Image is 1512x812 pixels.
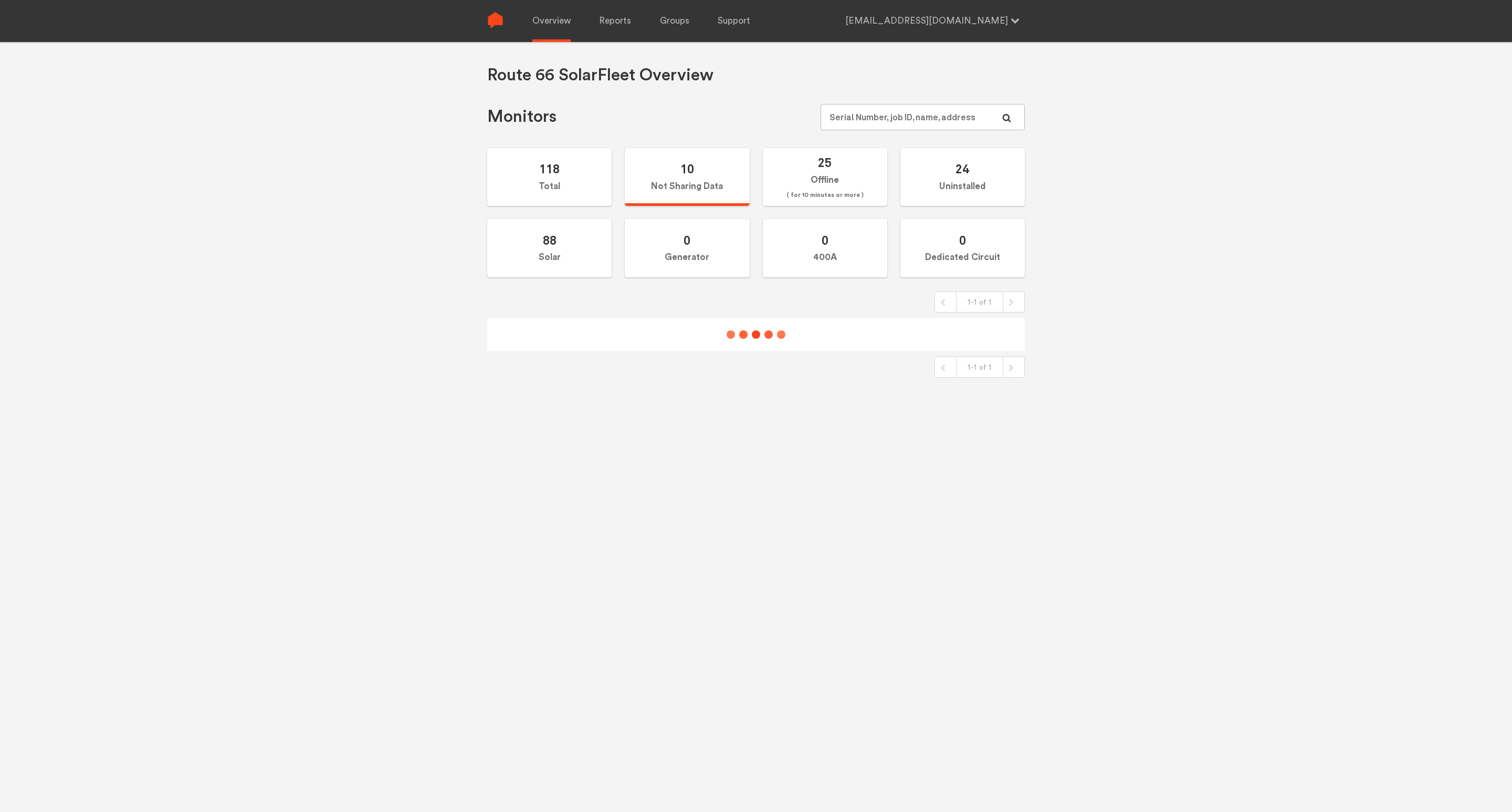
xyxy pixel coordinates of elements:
label: Dedicated Circuit [900,219,1025,277]
label: Uninstalled [900,148,1025,206]
div: 1-1 of 1 [956,292,1003,312]
label: Not Sharing Data [625,148,749,206]
span: ( for 10 minutes or more ) [786,189,864,202]
span: 24 [955,161,969,176]
img: Sense Logo [487,12,503,28]
span: 25 [818,155,832,170]
span: 0 [822,233,828,248]
label: Offline [763,148,887,206]
label: Total [487,148,612,206]
label: 400A [763,219,887,277]
span: 10 [680,161,694,176]
label: Generator [625,219,749,277]
span: 0 [684,233,690,248]
span: 118 [539,161,560,176]
span: 88 [543,233,556,248]
label: Solar [487,219,612,277]
h1: Route 66 Solar Fleet Overview [487,65,713,86]
input: Serial Number, job ID, name, address [821,104,1025,130]
div: 1-1 of 1 [956,357,1003,377]
h1: Monitors [487,106,556,128]
span: 0 [959,233,966,248]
